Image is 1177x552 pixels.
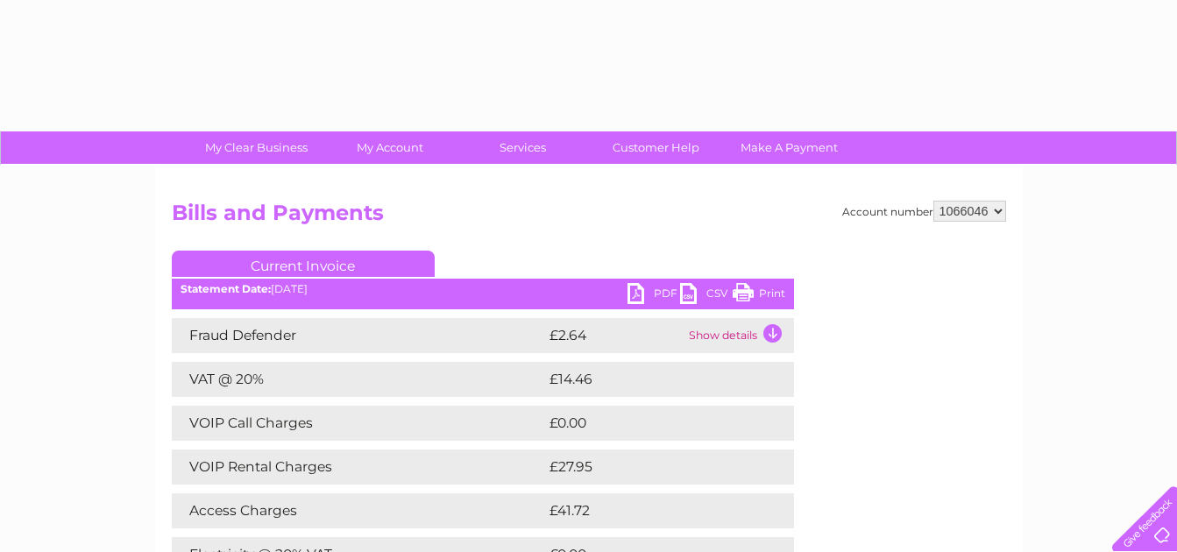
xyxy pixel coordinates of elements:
[184,131,329,164] a: My Clear Business
[842,201,1006,222] div: Account number
[684,318,794,353] td: Show details
[545,449,758,485] td: £27.95
[717,131,861,164] a: Make A Payment
[172,283,794,295] div: [DATE]
[545,493,756,528] td: £41.72
[172,251,435,277] a: Current Invoice
[733,283,785,308] a: Print
[172,201,1006,234] h2: Bills and Payments
[627,283,680,308] a: PDF
[545,406,754,441] td: £0.00
[172,362,545,397] td: VAT @ 20%
[317,131,462,164] a: My Account
[172,493,545,528] td: Access Charges
[545,362,758,397] td: £14.46
[545,318,684,353] td: £2.64
[172,449,545,485] td: VOIP Rental Charges
[450,131,595,164] a: Services
[584,131,728,164] a: Customer Help
[181,282,271,295] b: Statement Date:
[172,318,545,353] td: Fraud Defender
[680,283,733,308] a: CSV
[172,406,545,441] td: VOIP Call Charges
